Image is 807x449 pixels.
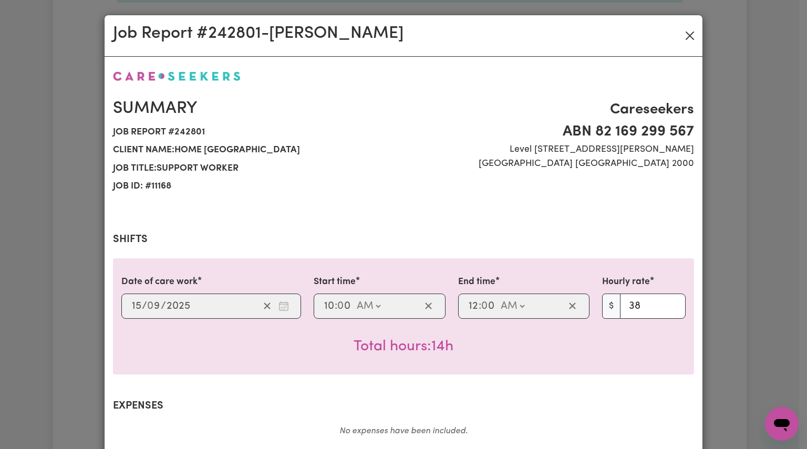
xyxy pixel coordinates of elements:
[602,294,620,319] span: $
[259,298,275,314] button: Clear date
[338,298,351,314] input: --
[479,300,481,312] span: :
[113,233,694,246] h2: Shifts
[410,143,694,156] span: Level [STREET_ADDRESS][PERSON_NAME]
[468,298,479,314] input: --
[765,407,799,441] iframe: Button to launch messaging window
[113,400,694,412] h2: Expenses
[324,298,335,314] input: --
[113,123,397,141] span: Job report # 242801
[458,275,495,289] label: End time
[113,24,403,44] h2: Job Report # 242801 - [PERSON_NAME]
[113,177,397,195] span: Job ID: # 11168
[147,301,153,311] span: 0
[166,298,191,314] input: ----
[131,298,142,314] input: --
[482,298,495,314] input: --
[113,71,241,81] img: Careseekers logo
[113,160,397,177] span: Job title: Support Worker
[113,99,397,119] h2: Summary
[121,275,198,289] label: Date of care work
[142,300,147,312] span: /
[339,427,468,435] em: No expenses have been included.
[602,275,650,289] label: Hourly rate
[148,298,161,314] input: --
[113,141,397,159] span: Client name: Home [GEOGRAPHIC_DATA]
[314,275,356,289] label: Start time
[337,301,344,311] span: 0
[410,99,694,121] span: Careseekers
[275,298,292,314] button: Enter the date of care work
[354,339,453,354] span: Total hours worked: 14 hours
[410,157,694,171] span: [GEOGRAPHIC_DATA] [GEOGRAPHIC_DATA] 2000
[681,27,698,44] button: Close
[161,300,166,312] span: /
[410,121,694,143] span: ABN 82 169 299 567
[335,300,337,312] span: :
[481,301,488,311] span: 0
